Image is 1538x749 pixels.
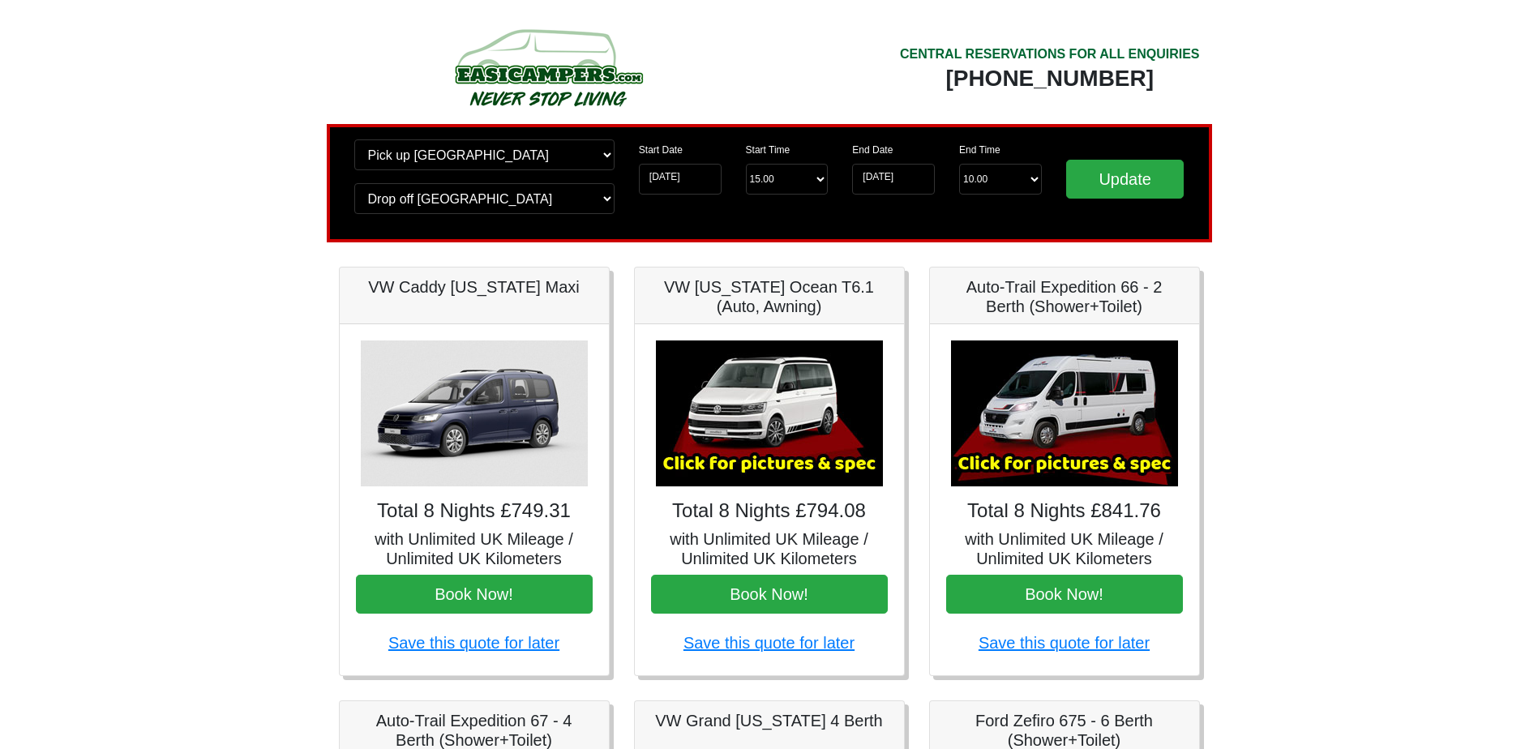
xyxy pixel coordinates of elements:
[651,277,888,316] h5: VW [US_STATE] Ocean T6.1 (Auto, Awning)
[852,164,935,195] input: Return Date
[388,634,559,652] a: Save this quote for later
[356,529,593,568] h5: with Unlimited UK Mileage / Unlimited UK Kilometers
[639,143,683,157] label: Start Date
[946,575,1183,614] button: Book Now!
[651,499,888,523] h4: Total 8 Nights £794.08
[651,711,888,730] h5: VW Grand [US_STATE] 4 Berth
[852,143,893,157] label: End Date
[900,64,1200,93] div: [PHONE_NUMBER]
[746,143,790,157] label: Start Time
[946,529,1183,568] h5: with Unlimited UK Mileage / Unlimited UK Kilometers
[946,277,1183,316] h5: Auto-Trail Expedition 66 - 2 Berth (Shower+Toilet)
[656,340,883,486] img: VW California Ocean T6.1 (Auto, Awning)
[639,164,722,195] input: Start Date
[651,575,888,614] button: Book Now!
[979,634,1150,652] a: Save this quote for later
[361,340,588,486] img: VW Caddy California Maxi
[1066,160,1185,199] input: Update
[394,23,702,112] img: campers-checkout-logo.png
[651,529,888,568] h5: with Unlimited UK Mileage / Unlimited UK Kilometers
[356,499,593,523] h4: Total 8 Nights £749.31
[356,575,593,614] button: Book Now!
[900,45,1200,64] div: CENTRAL RESERVATIONS FOR ALL ENQUIRIES
[356,277,593,297] h5: VW Caddy [US_STATE] Maxi
[951,340,1178,486] img: Auto-Trail Expedition 66 - 2 Berth (Shower+Toilet)
[959,143,1000,157] label: End Time
[683,634,855,652] a: Save this quote for later
[946,499,1183,523] h4: Total 8 Nights £841.76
